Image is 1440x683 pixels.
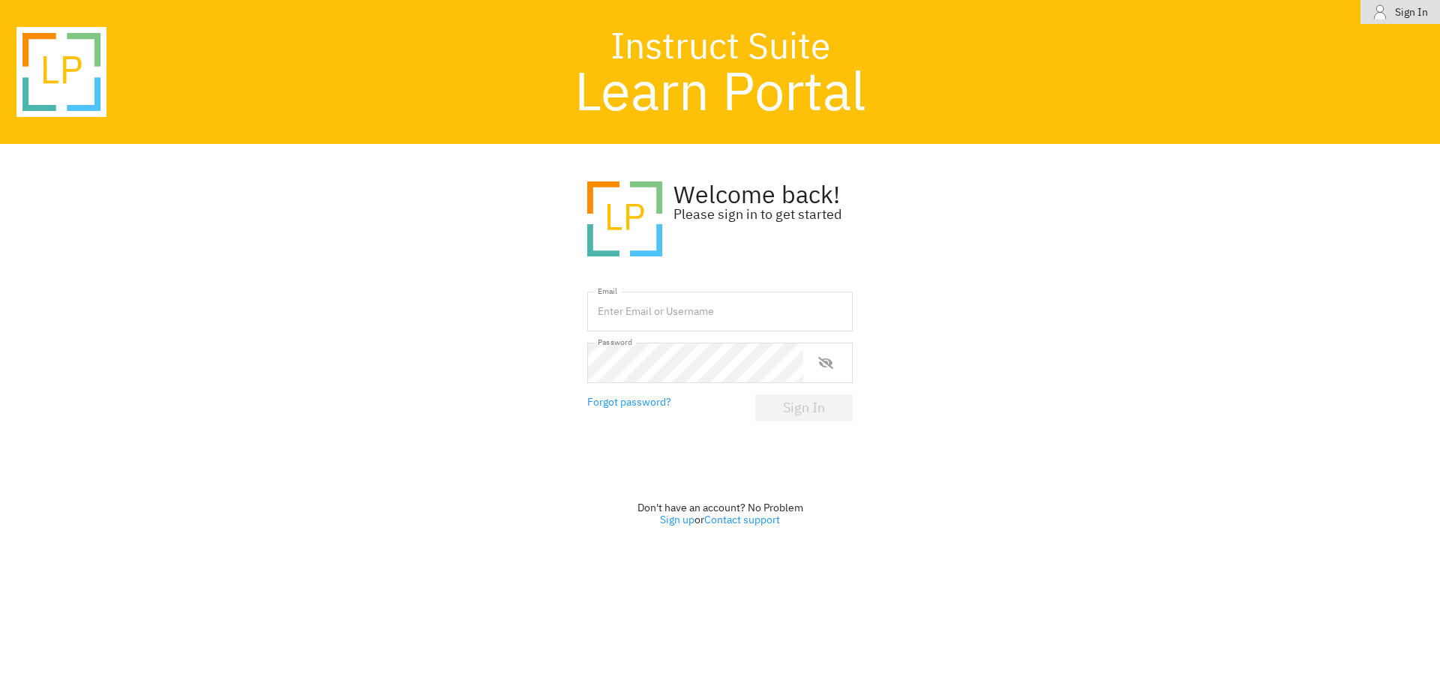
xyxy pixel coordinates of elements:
div: Instruct Suite [610,27,830,63]
a: Sign up [660,513,694,526]
div: or [587,514,853,526]
a: Forgot password? [587,394,702,421]
a: Contact support [704,513,780,526]
div: Please sign in to get started [673,207,841,222]
button: show or hide password [809,346,842,379]
div: Sign In [1395,3,1428,22]
div: Don't have an account? No Problem [587,502,853,514]
input: Enter Email or Username [587,292,853,332]
div: Welcome back! [673,181,841,207]
div: Learn Portal [574,63,866,117]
